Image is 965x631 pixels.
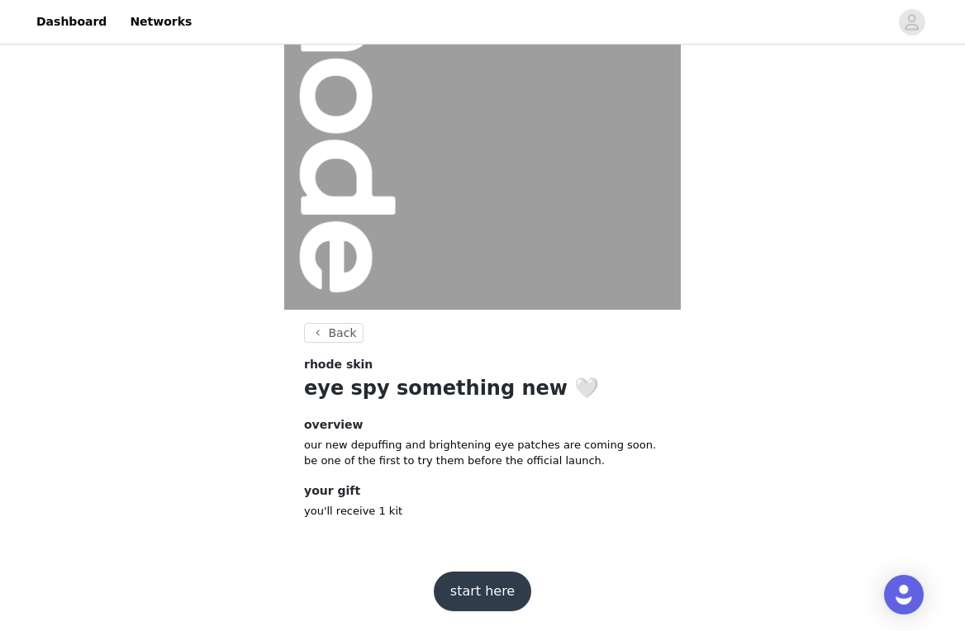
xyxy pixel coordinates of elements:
[120,3,202,40] a: Networks
[904,9,920,36] div: avatar
[884,575,924,614] div: Open Intercom Messenger
[26,3,116,40] a: Dashboard
[304,356,373,373] span: rhode skin
[304,323,364,343] button: Back
[304,503,661,520] p: you'll receive 1 kit
[304,416,661,434] h4: overview
[304,373,661,403] h1: eye spy something new 🤍
[304,437,661,469] p: our new depuffing and brightening eye patches are coming soon. be one of the first to try them be...
[434,572,531,611] button: start here
[304,482,661,500] h4: your gift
